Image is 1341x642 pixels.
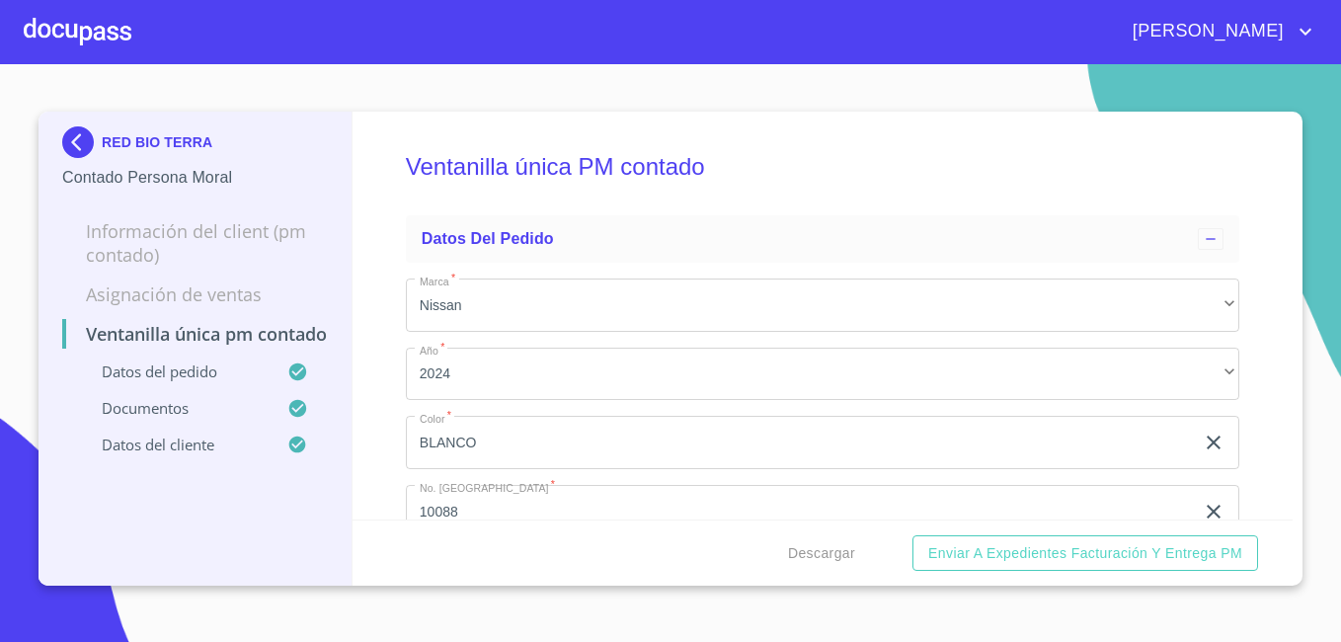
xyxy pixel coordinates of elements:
p: Contado Persona Moral [62,166,328,190]
button: account of current user [1118,16,1317,47]
span: Descargar [788,541,855,566]
span: Enviar a Expedientes Facturación y Entrega PM [928,541,1242,566]
button: Enviar a Expedientes Facturación y Entrega PM [912,535,1258,572]
p: Ventanilla única PM contado [62,322,328,346]
h5: Ventanilla única PM contado [406,126,1239,207]
div: RED BIO TERRA [62,126,328,166]
p: Datos del pedido [62,361,287,381]
p: Información del Client (PM contado) [62,219,328,267]
span: Datos del pedido [422,230,554,247]
button: clear input [1202,500,1225,523]
p: Asignación de Ventas [62,282,328,306]
p: Datos del cliente [62,435,287,454]
img: Docupass spot blue [62,126,102,158]
button: clear input [1202,431,1225,454]
div: Datos del pedido [406,215,1239,263]
p: RED BIO TERRA [102,134,212,150]
button: Descargar [780,535,863,572]
p: Documentos [62,398,287,418]
div: 2024 [406,348,1239,401]
span: [PERSON_NAME] [1118,16,1294,47]
div: Nissan [406,279,1239,332]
